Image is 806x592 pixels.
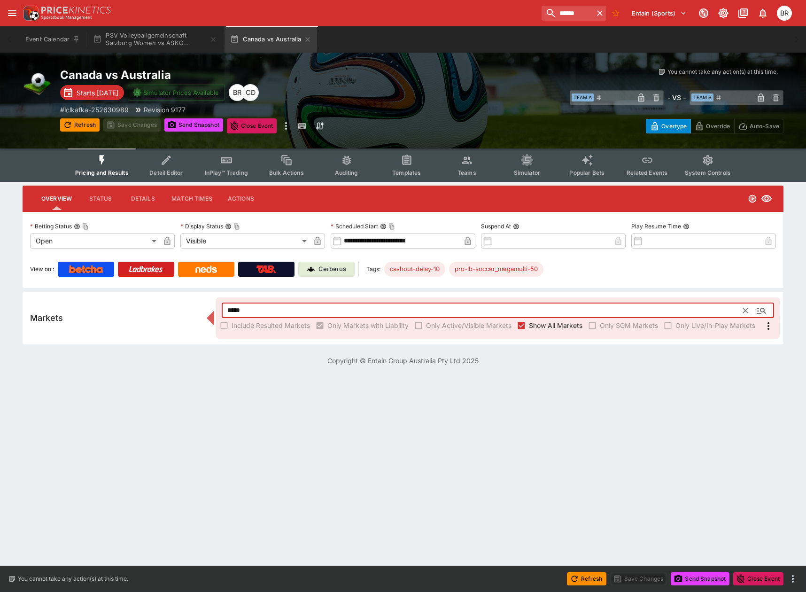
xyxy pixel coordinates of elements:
button: Canada vs Australia [225,26,317,53]
button: Send Snapshot [164,118,223,132]
p: Betting Status [30,222,72,230]
button: No Bookmarks [608,6,623,21]
h5: Markets [30,312,63,323]
svg: Open [748,194,757,203]
button: Overview [34,187,79,210]
h6: - VS - [667,93,686,102]
p: Overtype [661,121,687,131]
button: Actions [220,187,262,210]
label: View on : [30,262,54,277]
span: Only Markets with Liability [327,320,409,330]
span: Team B [691,93,713,101]
button: Close Event [227,118,277,133]
p: Auto-Save [750,121,779,131]
button: Copy To Clipboard [233,223,240,230]
button: Overtype [646,119,691,133]
img: soccer.png [23,68,53,98]
span: InPlay™ Trading [205,169,248,176]
p: Suspend At [481,222,511,230]
span: Templates [392,169,421,176]
span: Bulk Actions [269,169,304,176]
span: Pricing and Results [75,169,129,176]
span: Only Live/In-Play Markets [675,320,755,330]
p: You cannot take any action(s) at this time. [18,575,128,583]
button: Copy To Clipboard [388,223,395,230]
div: Start From [646,119,783,133]
button: Refresh [60,118,100,132]
button: Clear [738,303,753,318]
button: Event Calendar [20,26,85,53]
span: Auditing [335,169,358,176]
p: Cerberus [318,265,346,274]
span: System Controls [685,169,731,176]
svg: More [763,320,774,332]
button: Refresh [567,572,606,585]
p: Override [706,121,730,131]
button: Send Snapshot [671,572,729,585]
button: Toggle light/dark mode [715,5,732,22]
div: Ben Raymond [777,6,792,21]
p: You cannot take any action(s) at this time. [667,68,778,76]
button: Connected to PK [695,5,712,22]
div: Open [30,234,160,249]
p: Display Status [180,222,223,230]
div: Event type filters [68,148,738,182]
img: PriceKinetics [41,7,111,14]
button: Play Resume Time [683,223,690,230]
button: Status [79,187,122,210]
span: Only SGM Markets [600,320,658,330]
button: open drawer [4,5,21,22]
button: Details [122,187,164,210]
p: Play Resume Time [631,222,681,230]
span: Team A [572,93,594,101]
button: Betting StatusCopy To Clipboard [74,223,80,230]
button: Ben Raymond [774,3,795,23]
button: Display StatusCopy To Clipboard [225,223,232,230]
div: Ben Raymond [229,84,246,101]
button: Match Times [164,187,220,210]
button: Auto-Save [734,119,783,133]
button: PSV Volleyballgemeinschaft Salzburg Women vs ASKO... [87,26,223,53]
span: Only Active/Visible Markets [426,320,512,330]
button: Select Tenant [626,6,692,21]
span: Simulator [514,169,540,176]
span: Show All Markets [529,320,582,330]
span: Related Events [627,169,667,176]
img: Ladbrokes [129,265,163,273]
span: Popular Bets [569,169,604,176]
p: Copy To Clipboard [60,105,129,115]
button: Suspend At [513,223,519,230]
p: Scheduled Start [331,222,378,230]
span: Include Resulted Markets [232,320,310,330]
span: Detail Editor [149,169,183,176]
img: Cerberus [307,265,315,273]
a: Cerberus [298,262,355,277]
button: Notifications [754,5,771,22]
div: Betting Target: cerberus [384,262,445,277]
span: pro-lb-soccer_megamulti-50 [449,265,543,274]
button: Close Event [733,572,783,585]
div: Cameron Duffy [242,84,259,101]
img: TabNZ [256,265,276,273]
img: Neds [195,265,217,273]
button: more [280,118,292,133]
img: PriceKinetics Logo [21,4,39,23]
p: Starts [DATE] [77,88,118,98]
label: Tags: [366,262,380,277]
button: Close [753,302,770,319]
input: search [542,6,593,21]
img: Betcha [69,265,103,273]
span: cashout-delay-10 [384,265,445,274]
button: more [787,573,798,584]
svg: Visible [761,193,772,204]
span: Teams [457,169,476,176]
button: Scheduled StartCopy To Clipboard [380,223,387,230]
div: Visible [180,234,310,249]
button: Copy To Clipboard [82,223,89,230]
div: Betting Target: cerberus [449,262,543,277]
button: Documentation [735,5,752,22]
button: Override [690,119,734,133]
p: Revision 9177 [144,105,186,115]
h2: Copy To Clipboard [60,68,422,82]
button: Simulator Prices Available [128,85,225,101]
